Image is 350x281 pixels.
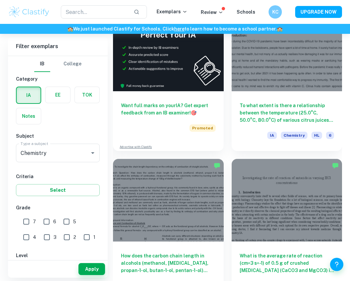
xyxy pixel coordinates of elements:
span: 🎯 [191,110,196,115]
h6: We just launched Clastify for Schools. Click to learn how to become a school partner. [1,25,349,33]
img: Clastify logo [8,5,50,19]
button: Open [88,148,97,158]
label: Type a subject [21,141,48,146]
button: EE [46,87,70,103]
a: Want full marks on yourIA? Get expert feedback from an IB examiner!PromotedAdvertise with Clastify [113,8,224,151]
h6: Filter exemplars [8,37,108,56]
span: 6 [326,132,334,139]
h6: To what extent is there a relationship between the temperature (25.0°C, 50.0°C, 80.0°C) of variou... [240,102,334,124]
img: Marked [214,162,220,169]
a: Schools [237,9,255,15]
img: Marked [332,162,339,169]
h6: KC [272,8,279,16]
span: 2 [73,234,76,241]
p: Exemplars [157,8,187,15]
button: IA [17,87,41,103]
span: 7 [33,218,36,225]
button: TOK [75,87,99,103]
h6: Level [16,252,100,259]
p: Review [201,9,223,16]
button: KC [269,5,282,19]
div: Filter type choice [34,56,81,72]
h6: How does the carbon chain length in alcohols (methanol, [MEDICAL_DATA], propan-1-ol, butan-1-ol, ... [121,252,216,274]
h6: Subject [16,132,100,140]
h6: Criteria [16,173,100,180]
h6: Category [16,75,100,83]
button: IB [34,56,50,72]
span: HL [311,132,322,139]
span: IA [267,132,277,139]
button: College [63,56,81,72]
h6: Want full marks on your IA ? Get expert feedback from an IB examiner! [121,102,216,116]
button: Help and Feedback [330,258,343,271]
a: Advertise with Clastify [120,145,152,149]
span: Chemistry [281,132,307,139]
a: here [174,26,184,32]
span: 🏫 [67,26,73,32]
input: Search... [61,5,128,19]
button: Select [16,184,100,196]
span: 1 [93,234,95,241]
span: 🏫 [277,26,283,32]
span: 3 [54,234,57,241]
img: Thumbnail [113,8,224,91]
button: Notes [16,108,41,124]
button: UPGRADE NOW [295,6,342,18]
button: Apply [78,263,105,275]
h6: Grade [16,204,100,211]
span: Promoted [189,124,216,132]
span: 5 [73,218,76,225]
span: 6 [53,218,56,225]
span: 4 [33,234,36,241]
h6: What is the average rate of reaction (cm^3 s^-1) of 0.5 g of crushed [MEDICAL_DATA] (CaCO3 and Mg... [240,252,334,274]
a: To what extent is there a relationship between the temperature (25.0°C, 50.0°C, 80.0°C) of variou... [232,8,342,151]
